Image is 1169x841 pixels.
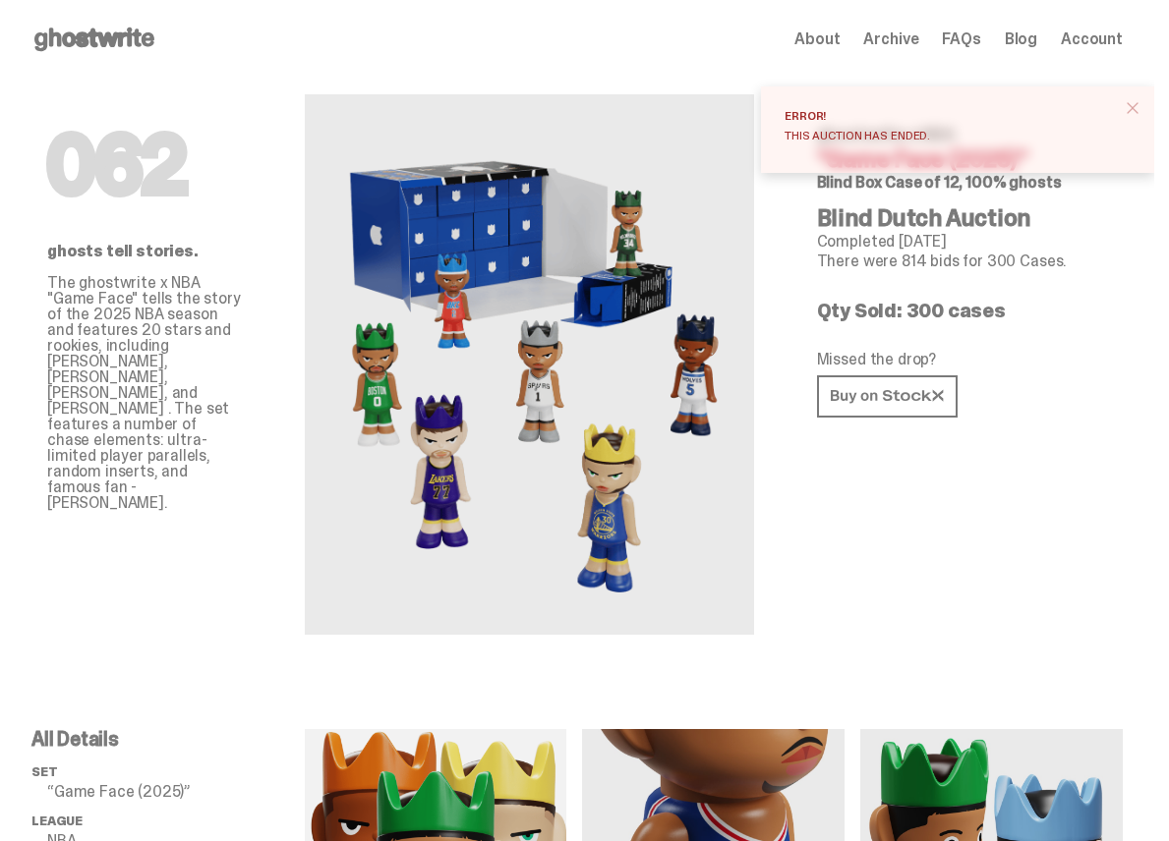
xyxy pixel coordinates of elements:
[817,206,1107,230] h4: Blind Dutch Auction
[785,110,1115,122] div: Error!
[31,813,83,829] span: League
[31,729,305,749] p: All Details
[47,784,305,800] p: “Game Face (2025)”
[31,763,58,780] span: set
[785,130,1115,141] div: This auction has ended.
[817,352,1107,367] p: Missed the drop?
[313,94,745,635] img: NBA&ldquo;Game Face (2025)&rdquo;
[942,31,980,47] a: FAQs
[863,31,918,47] a: Archive
[47,244,242,259] p: ghosts tell stories.
[1005,31,1037,47] a: Blog
[1061,31,1123,47] a: Account
[817,253,1107,269] p: There were 814 bids for 300 Cases.
[817,301,1107,320] p: Qty Sold: 300 cases
[794,31,840,47] a: About
[47,126,242,204] h1: 062
[47,275,242,511] p: The ghostwrite x NBA "Game Face" tells the story of the 2025 NBA season and features 20 stars and...
[885,172,1061,193] span: Case of 12, 100% ghosts
[817,172,883,193] span: Blind Box
[817,234,1107,250] p: Completed [DATE]
[1115,90,1150,126] button: close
